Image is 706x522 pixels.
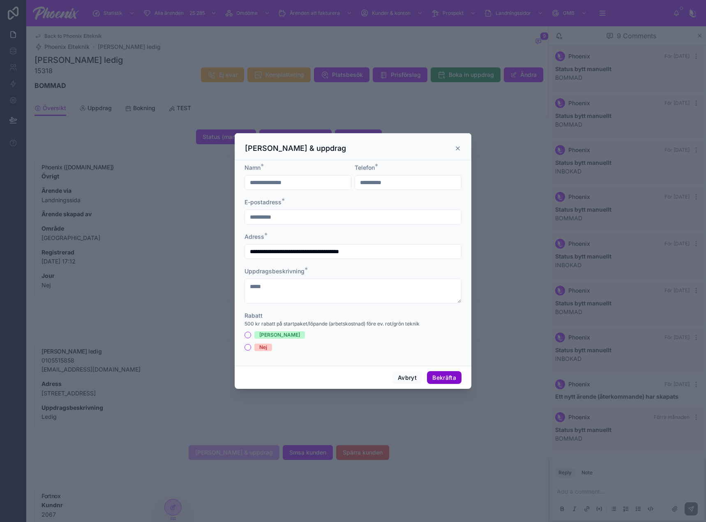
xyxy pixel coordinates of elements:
div: [PERSON_NAME] [259,331,300,339]
h3: [PERSON_NAME] & uppdrag [245,143,346,153]
button: Avbryt [392,371,422,384]
div: Nej [259,344,267,351]
span: E-postadress [245,199,281,206]
span: Telefon [355,164,375,171]
span: Rabatt [245,312,263,319]
span: 500 kr rabatt på startpaket/löpande (arbetskostnad) före ev. rot/grön teknik [245,321,420,327]
span: Uppdragsbeskrivning [245,268,305,275]
span: Namn [245,164,261,171]
span: Adress [245,233,264,240]
button: Bekräfta [427,371,461,384]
